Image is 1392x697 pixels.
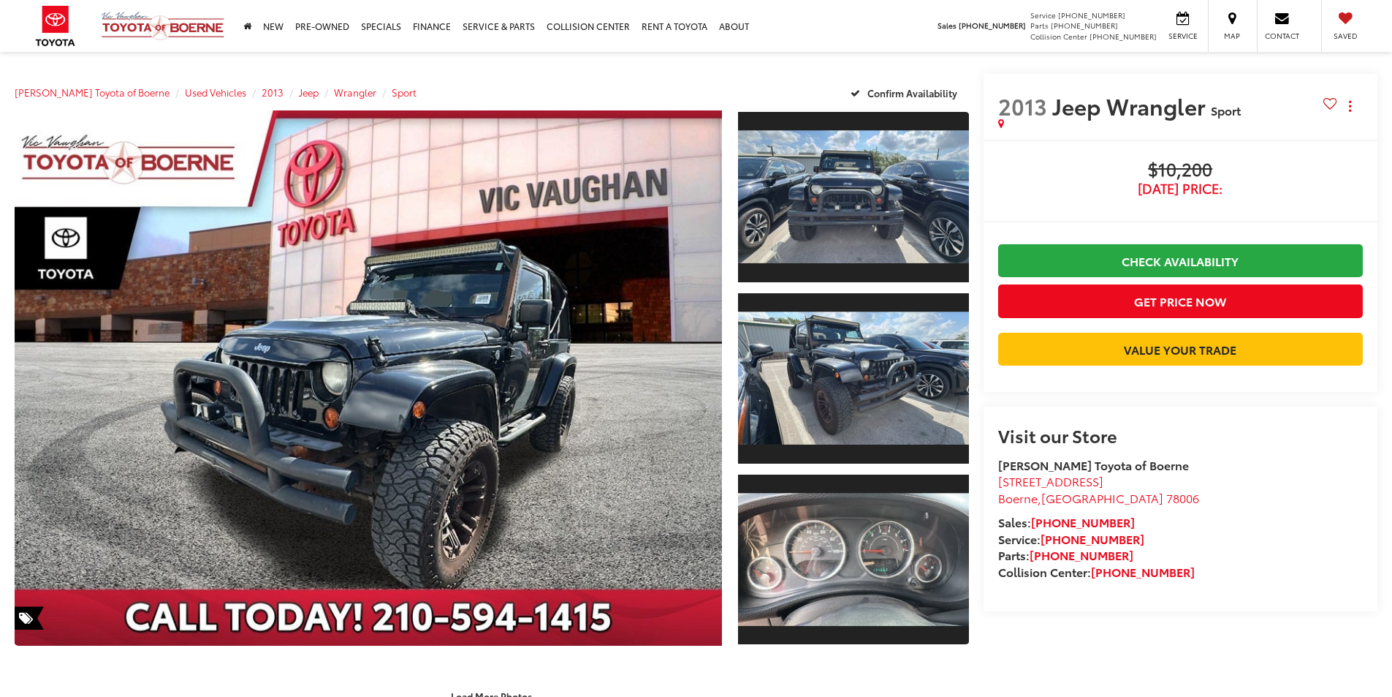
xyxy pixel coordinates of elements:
img: 2013 Jeep Wrangler Sport [735,312,970,445]
span: Parts [1030,20,1049,31]
strong: Service: [998,530,1144,547]
span: [GEOGRAPHIC_DATA] [1041,489,1163,506]
span: [PHONE_NUMBER] [1089,31,1157,42]
span: , [998,489,1199,506]
span: Sales [937,20,956,31]
strong: Collision Center: [998,563,1195,580]
a: [PHONE_NUMBER] [1091,563,1195,580]
button: Get Price Now [998,285,1363,317]
span: $10,200 [998,159,1363,181]
span: Map [1216,31,1248,41]
span: Boerne [998,489,1038,506]
span: Jeep Wrangler [1052,90,1211,121]
button: Confirm Availability [843,80,969,105]
a: Check Availability [998,244,1363,277]
span: [PHONE_NUMBER] [1058,10,1125,20]
a: Sport [392,86,417,99]
button: Actions [1337,93,1363,118]
img: 2013 Jeep Wrangler Sport [735,131,970,263]
span: Service [1030,10,1056,20]
span: [PHONE_NUMBER] [959,20,1026,31]
a: [PHONE_NUMBER] [1041,530,1144,547]
a: Value Your Trade [998,333,1363,366]
span: Special [15,606,44,630]
span: [STREET_ADDRESS] [998,472,1103,489]
span: dropdown dots [1349,100,1351,112]
strong: Sales: [998,513,1135,530]
a: [STREET_ADDRESS] Boerne,[GEOGRAPHIC_DATA] 78006 [998,472,1199,506]
span: 2013 [998,90,1047,121]
strong: Parts: [998,546,1133,563]
span: Collision Center [1030,31,1087,42]
a: [PHONE_NUMBER] [1030,546,1133,563]
span: Service [1166,31,1199,41]
span: 78006 [1166,489,1199,506]
a: Used Vehicles [185,86,246,99]
a: Expand Photo 0 [15,110,722,646]
a: Expand Photo 3 [738,473,969,647]
a: Jeep [299,86,319,99]
span: [PHONE_NUMBER] [1051,20,1118,31]
a: [PERSON_NAME] Toyota of Boerne [15,86,170,99]
img: 2013 Jeep Wrangler Sport [735,493,970,625]
a: Wrangler [334,86,376,99]
span: Contact [1265,31,1299,41]
span: Saved [1329,31,1361,41]
h2: Visit our Store [998,426,1363,445]
a: Expand Photo 2 [738,292,969,465]
a: Expand Photo 1 [738,110,969,284]
span: Sport [1211,102,1241,118]
span: Confirm Availability [867,86,957,99]
span: [DATE] Price: [998,181,1363,196]
img: 2013 Jeep Wrangler Sport [7,108,729,649]
a: [PHONE_NUMBER] [1031,513,1135,530]
img: Vic Vaughan Toyota of Boerne [101,11,225,41]
strong: [PERSON_NAME] Toyota of Boerne [998,456,1189,473]
a: 2013 [262,86,284,99]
